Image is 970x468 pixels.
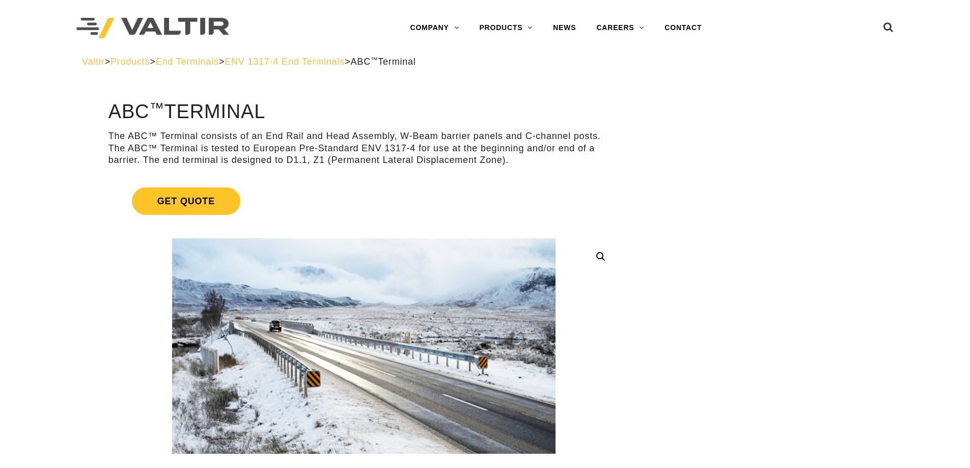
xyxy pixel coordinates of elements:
[82,57,104,67] a: Valtir
[108,175,619,227] a: Get Quote
[351,57,416,67] span: ABC Terminal
[469,18,543,38] a: PRODUCTS
[371,56,378,64] sup: ™
[149,100,164,116] sup: ™
[76,18,229,39] img: Valtir
[110,57,150,67] a: Products
[543,18,586,38] a: NEWS
[225,57,345,67] a: ENV 1317-4 End Terminals
[586,18,654,38] a: CAREERS
[400,18,469,38] a: COMPANY
[132,187,240,215] span: Get Quote
[654,18,712,38] a: CONTACT
[108,130,619,166] p: The ABC™ Terminal consists of an End Rail and Head Assembly, W-Beam barrier panels and C-channel ...
[108,101,619,123] h1: ABC Terminal
[82,56,888,68] div: > > > >
[156,57,219,67] a: End Terminals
